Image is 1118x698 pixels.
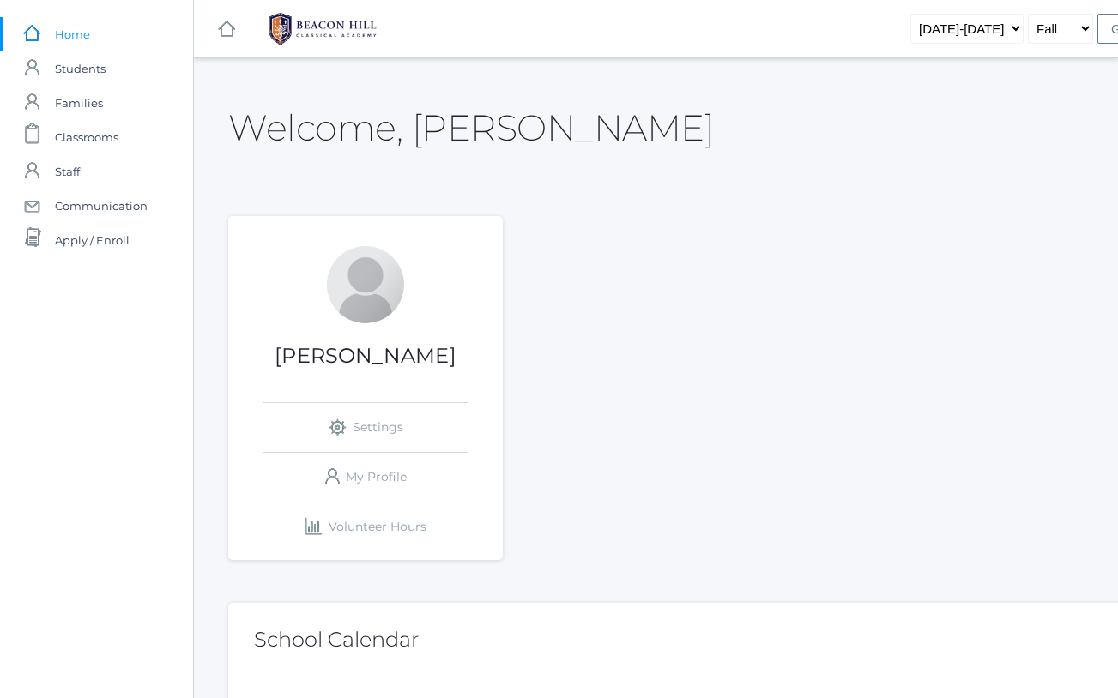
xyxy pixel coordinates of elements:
span: Staff [55,154,80,189]
a: Settings [263,403,468,452]
img: BHCALogos-05-308ed15e86a5a0abce9b8dd61676a3503ac9727e845dece92d48e8588c001991.png [258,8,387,51]
span: Apply / Enroll [55,223,130,257]
span: Home [55,17,90,51]
span: Communication [55,189,148,223]
h2: Welcome, [PERSON_NAME] [228,108,714,147]
span: Students [55,51,106,86]
h1: [PERSON_NAME] [228,345,503,367]
a: My Profile [263,453,468,502]
a: Volunteer Hours [263,502,468,551]
span: Families [55,86,103,120]
span: Classrooms [55,120,118,154]
div: Jaimie Watson [327,246,404,323]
